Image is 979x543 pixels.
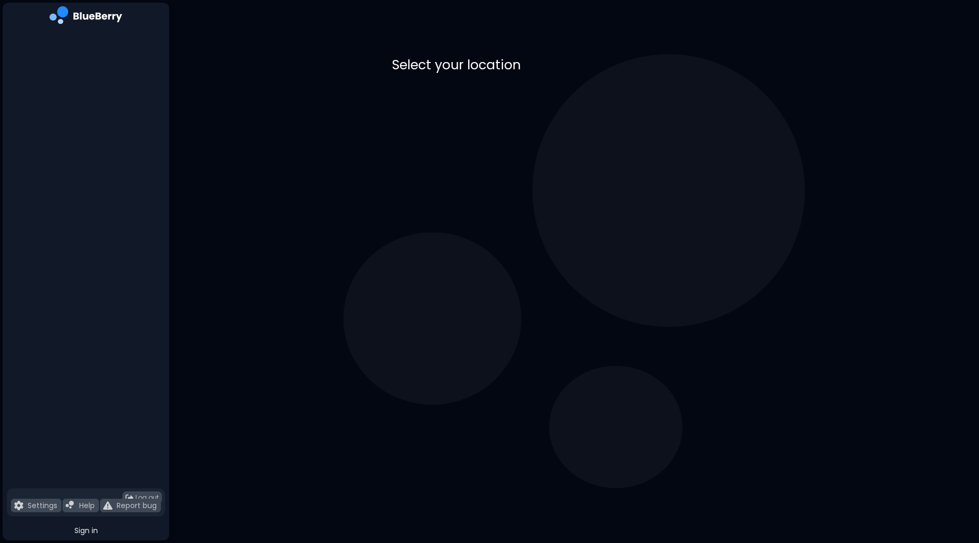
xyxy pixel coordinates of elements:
p: Report bug [117,501,157,510]
p: Help [79,501,95,510]
span: Sign in [74,526,98,535]
img: logout [125,494,133,502]
p: Select your location [392,56,757,73]
img: file icon [66,501,75,510]
p: Settings [28,501,57,510]
span: Log out [135,493,159,502]
img: file icon [14,501,23,510]
img: company logo [49,6,122,28]
button: Sign in [7,521,165,540]
img: file icon [103,501,112,510]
